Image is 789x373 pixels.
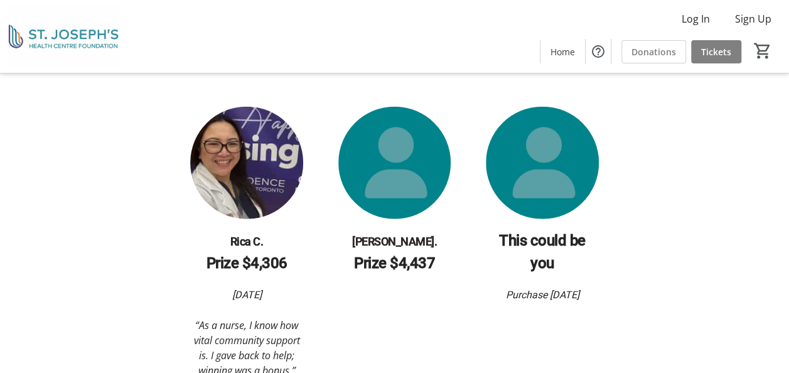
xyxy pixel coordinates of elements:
span: [PERSON_NAME] [352,235,434,248]
img: Image of <p><span style="background-color: rgb(255, 255, 255); color: rgb(45, 41, 38);" class="ql... [338,107,451,220]
span: Home [550,45,575,58]
span: Tickets [701,45,731,58]
img: St. Joseph's Health Centre Foundation's Logo [8,5,119,68]
span: . [434,235,437,248]
a: Tickets [691,40,741,63]
button: Help [586,39,611,64]
button: Cart [751,40,774,62]
button: Sign Up [725,9,781,29]
button: Log In [672,9,720,29]
a: Home [540,40,585,63]
img: Image of <p><span class="ql-font-roboto">This could be you</span></p> [486,107,599,220]
span: Sign Up [735,11,771,26]
span: Donations [631,45,676,58]
a: Donations [621,40,686,63]
span: Prize $4,437 [354,254,435,272]
img: Image of <p><span class="ql-font-roboto ql-size-small">Rica C. </span></p><p><span class="ql-font... [190,107,303,220]
em: [DATE] [232,289,262,301]
em: Purchase [DATE] [506,289,579,301]
span: Prize $4,306 [207,254,287,272]
span: This could be you [499,232,589,272]
span: Log In [682,11,710,26]
span: Rica C. [230,235,264,248]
